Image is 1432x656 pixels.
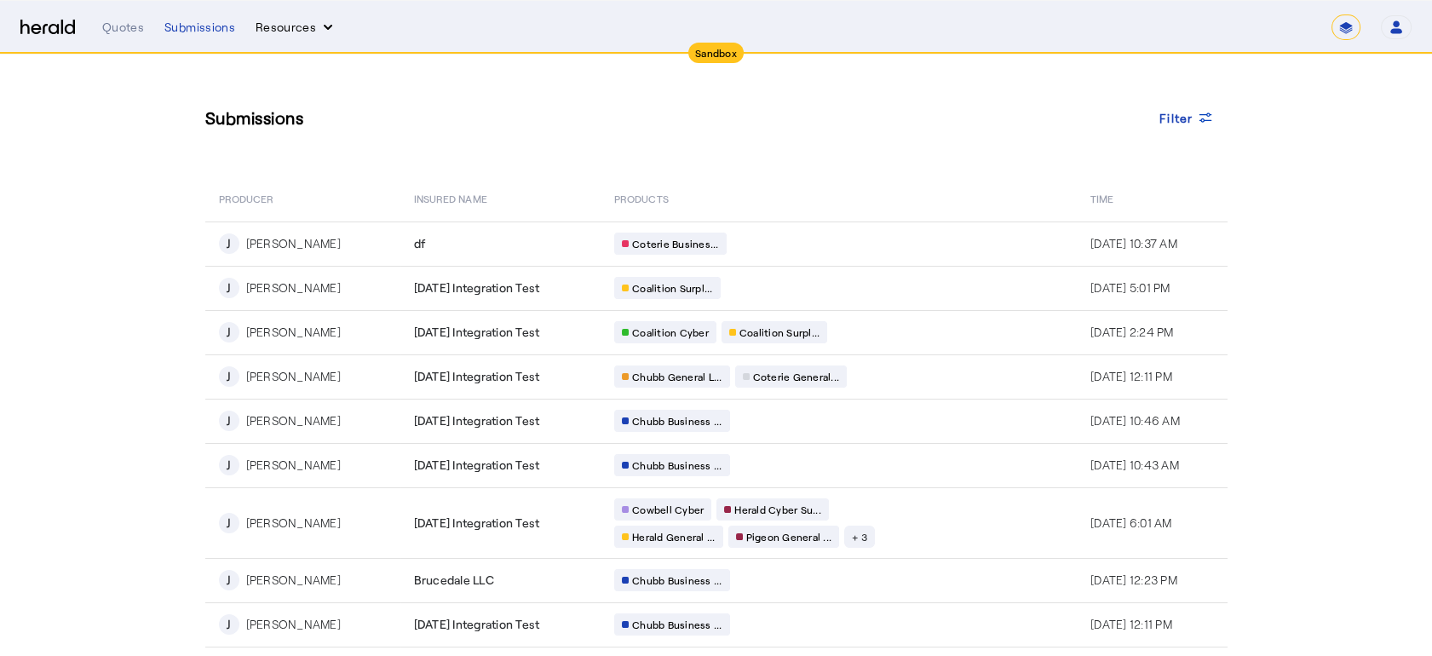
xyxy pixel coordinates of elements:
div: [PERSON_NAME] [246,457,341,474]
span: + 3 [852,530,867,544]
span: Herald General ... [632,530,716,544]
span: [DATE] 10:37 AM [1090,236,1177,250]
button: Resources dropdown menu [256,19,336,36]
div: Sandbox [688,43,744,63]
div: [PERSON_NAME] [246,616,341,633]
div: [PERSON_NAME] [246,324,341,341]
span: PRODUCER [219,189,274,206]
span: Coterie General... [753,370,840,383]
span: [DATE] Integration Test [414,324,540,341]
span: Chubb Business ... [632,618,722,631]
span: Cowbell Cyber [632,503,704,516]
span: [DATE] 2:24 PM [1090,325,1174,339]
img: Herald Logo [20,20,75,36]
span: [DATE] 6:01 AM [1090,515,1172,530]
div: [PERSON_NAME] [246,412,341,429]
span: Chubb Business ... [632,458,722,472]
span: [DATE] Integration Test [414,279,540,296]
span: [DATE] 12:23 PM [1090,573,1177,587]
span: Coalition Surpl... [739,325,820,339]
div: J [219,513,239,533]
span: PRODUCTS [614,189,669,206]
span: Coterie Busines... [632,237,719,250]
span: Brucedale LLC [414,572,494,589]
span: Chubb General L... [632,370,722,383]
h3: Submissions [205,106,304,129]
div: J [219,233,239,254]
span: Chubb Business ... [632,573,722,587]
span: [DATE] 5:01 PM [1090,280,1170,295]
div: Submissions [164,19,235,36]
div: [PERSON_NAME] [246,279,341,296]
div: J [219,455,239,475]
div: J [219,322,239,342]
span: Coalition Surpl... [632,281,713,295]
div: J [219,411,239,431]
div: J [219,570,239,590]
span: [DATE] Integration Test [414,616,540,633]
span: Filter [1159,109,1193,127]
span: [DATE] 12:11 PM [1090,617,1172,631]
span: Pigeon General ... [746,530,832,544]
span: [DATE] 10:46 AM [1090,413,1180,428]
span: Time [1090,189,1113,206]
div: [PERSON_NAME] [246,368,341,385]
span: [DATE] 12:11 PM [1090,369,1172,383]
span: [DATE] Integration Test [414,412,540,429]
span: Insured Name [414,189,487,206]
div: [PERSON_NAME] [246,515,341,532]
span: df [414,235,426,252]
div: J [219,278,239,298]
div: J [219,614,239,635]
div: J [219,366,239,387]
span: Chubb Business ... [632,414,722,428]
span: Coalition Cyber [632,325,709,339]
span: [DATE] 10:43 AM [1090,457,1179,472]
div: Quotes [102,19,144,36]
span: Herald Cyber Su... [734,503,821,516]
div: [PERSON_NAME] [246,572,341,589]
span: [DATE] Integration Test [414,457,540,474]
div: [PERSON_NAME] [246,235,341,252]
button: Filter [1146,102,1228,133]
span: [DATE] Integration Test [414,368,540,385]
span: [DATE] Integration Test [414,515,540,532]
